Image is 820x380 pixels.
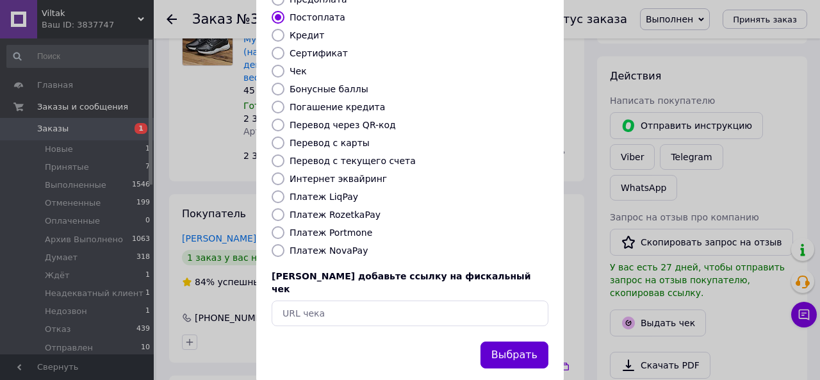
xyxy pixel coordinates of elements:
label: Платеж Portmone [290,227,372,238]
label: Чек [290,66,307,76]
label: Постоплата [290,12,345,22]
label: Бонусные баллы [290,84,368,94]
input: URL чека [272,301,548,326]
label: Платеж RozetkaPay [290,210,381,220]
label: Сертификат [290,48,348,58]
label: Платеж NovaPay [290,245,368,256]
label: Погашение кредита [290,102,385,112]
label: Кредит [290,30,324,40]
label: Перевод с карты [290,138,370,148]
label: Платеж LiqPay [290,192,358,202]
label: Перевод с текущего счета [290,156,416,166]
button: Выбрать [480,342,548,369]
span: [PERSON_NAME] добавьте ссылку на фискальный чек [272,271,531,294]
label: Интернет эквайринг [290,174,387,184]
label: Перевод через QR-код [290,120,396,130]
